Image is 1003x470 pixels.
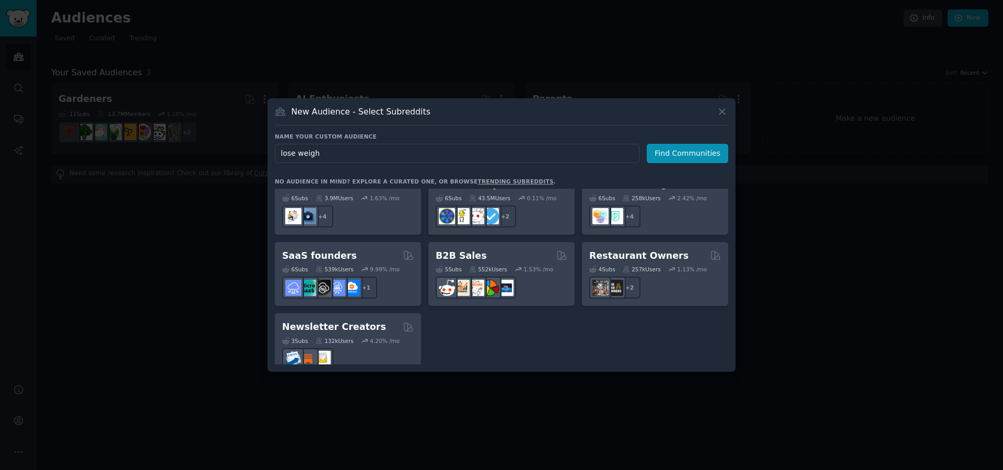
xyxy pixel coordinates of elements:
h3: Name your custom audience [275,133,728,140]
img: RemoteJobs [285,208,301,224]
div: + 4 [619,205,640,227]
div: No audience in mind? Explore a curated one, or browse . [275,178,556,185]
div: 1.13 % /mo [677,266,707,273]
div: + 2 [619,277,640,299]
img: b2b_sales [468,280,484,296]
img: work [300,208,316,224]
div: 552k Users [469,266,507,273]
div: + 1 [355,277,377,299]
div: 0.11 % /mo [527,194,557,202]
div: 539k Users [316,266,354,273]
img: microsaas [300,280,316,296]
img: NoCodeSaaS [314,280,331,296]
div: 132k Users [316,337,354,345]
img: restaurantowners [592,280,609,296]
a: trending subreddits [477,178,553,185]
img: B2BSaaS [344,280,360,296]
div: 9.99 % /mo [370,266,400,273]
img: getdisciplined [483,208,499,224]
img: Newsletters [314,351,331,367]
img: salestechniques [453,280,470,296]
h3: New Audience - Select Subreddits [291,106,430,117]
div: 4.20 % /mo [370,337,400,345]
div: + 4 [311,205,333,227]
img: SaaS [285,280,301,296]
div: 43.5M Users [469,194,510,202]
img: Substack [300,351,316,367]
h2: SaaS founders [282,249,357,262]
img: lifehacks [453,208,470,224]
input: Pick a short name, like "Digital Marketers" or "Movie-Goers" [275,144,639,163]
div: + 2 [494,205,516,227]
div: 6 Sub s [282,266,308,273]
div: 1.63 % /mo [370,194,400,202]
h2: Restaurant Owners [589,249,689,262]
img: Emailmarketing [285,351,301,367]
div: 6 Sub s [436,194,462,202]
img: SaaSSales [329,280,345,296]
h2: Newsletter Creators [282,320,386,334]
img: BarOwners [607,280,623,296]
img: ProductManagement [592,208,609,224]
div: 6 Sub s [589,194,615,202]
div: 6 Sub s [282,194,308,202]
div: 258k Users [623,194,661,202]
div: 3.9M Users [316,194,354,202]
div: 3 Sub s [282,337,308,345]
div: 5 Sub s [436,266,462,273]
h2: B2B Sales [436,249,487,262]
img: sales [439,280,455,296]
div: 4 Sub s [589,266,615,273]
div: 1.53 % /mo [523,266,553,273]
div: 2.42 % /mo [677,194,707,202]
img: B2BSales [483,280,499,296]
img: B_2_B_Selling_Tips [497,280,514,296]
button: Find Communities [647,144,728,163]
img: ProductMgmt [607,208,623,224]
img: productivity [468,208,484,224]
div: 257k Users [623,266,661,273]
img: LifeProTips [439,208,455,224]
